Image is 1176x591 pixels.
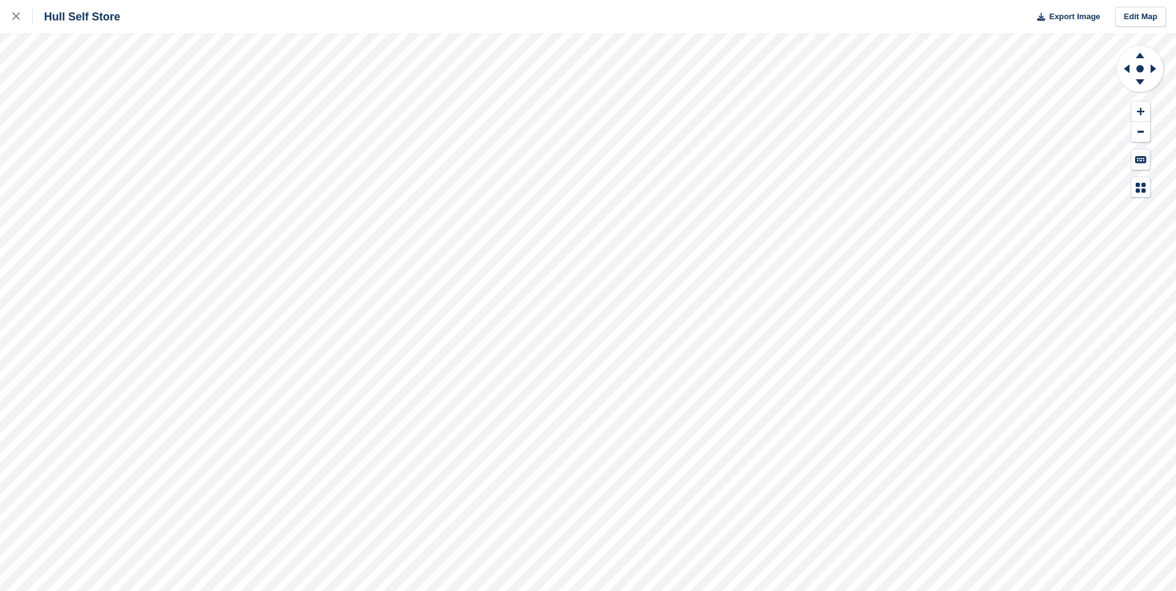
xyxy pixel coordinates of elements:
div: Hull Self Store [33,9,120,24]
a: Edit Map [1115,7,1166,27]
button: Export Image [1030,7,1100,27]
button: Map Legend [1131,177,1150,198]
button: Keyboard Shortcuts [1131,149,1150,170]
button: Zoom Out [1131,122,1150,142]
button: Zoom In [1131,102,1150,122]
span: Export Image [1049,11,1100,23]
